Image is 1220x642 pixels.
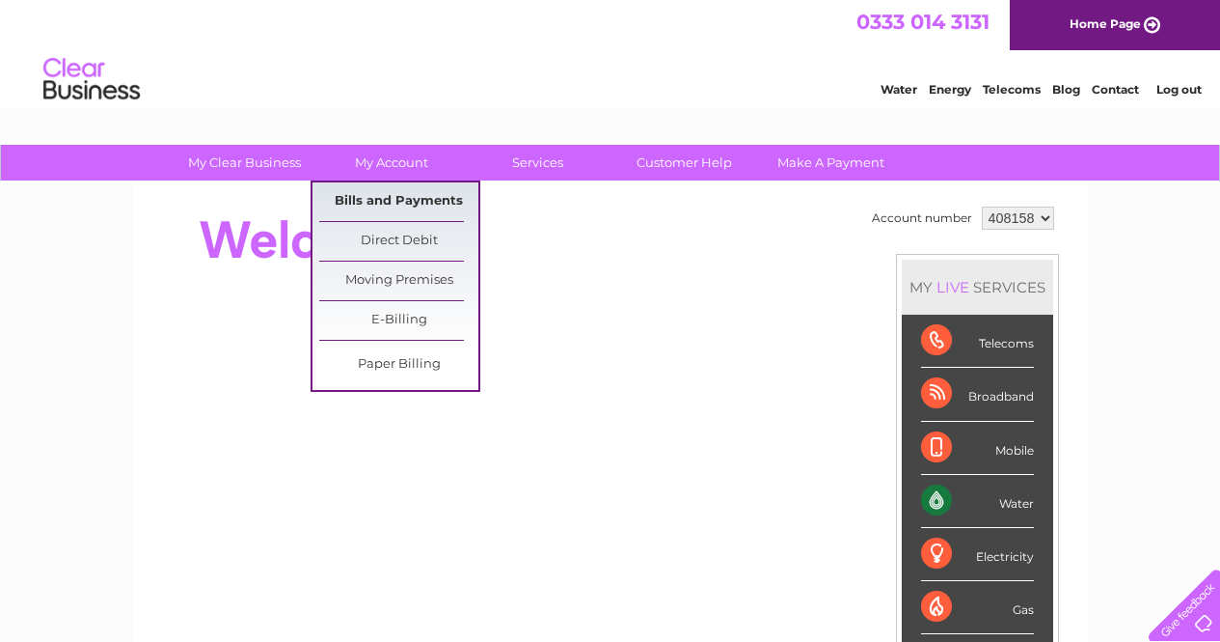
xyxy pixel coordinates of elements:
[1092,82,1139,97] a: Contact
[1052,82,1080,97] a: Blog
[155,11,1067,94] div: Clear Business is a trading name of Verastar Limited (registered in [GEOGRAPHIC_DATA] No. 3667643...
[933,278,973,296] div: LIVE
[458,145,617,181] a: Services
[1156,82,1202,97] a: Log out
[319,182,478,221] a: Bills and Payments
[902,260,1053,315] div: MY SERVICES
[881,82,917,97] a: Water
[983,82,1041,97] a: Telecoms
[605,145,764,181] a: Customer Help
[867,202,977,235] td: Account number
[319,301,478,340] a: E-Billing
[856,10,990,34] a: 0333 014 3131
[319,346,478,384] a: Paper Billing
[319,222,478,261] a: Direct Debit
[921,581,1034,634] div: Gas
[929,82,971,97] a: Energy
[921,422,1034,475] div: Mobile
[312,145,471,181] a: My Account
[921,528,1034,581] div: Electricity
[921,315,1034,368] div: Telecoms
[751,145,910,181] a: Make A Payment
[921,368,1034,421] div: Broadband
[42,50,141,109] img: logo.png
[319,262,478,300] a: Moving Premises
[921,475,1034,528] div: Water
[165,145,324,181] a: My Clear Business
